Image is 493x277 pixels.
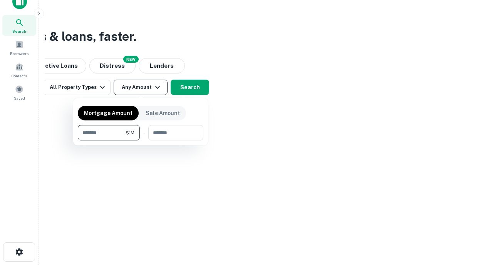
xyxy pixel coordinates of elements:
div: - [143,125,145,140]
span: $1M [126,129,134,136]
p: Mortgage Amount [84,109,132,117]
p: Sale Amount [146,109,180,117]
iframe: Chat Widget [454,215,493,252]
